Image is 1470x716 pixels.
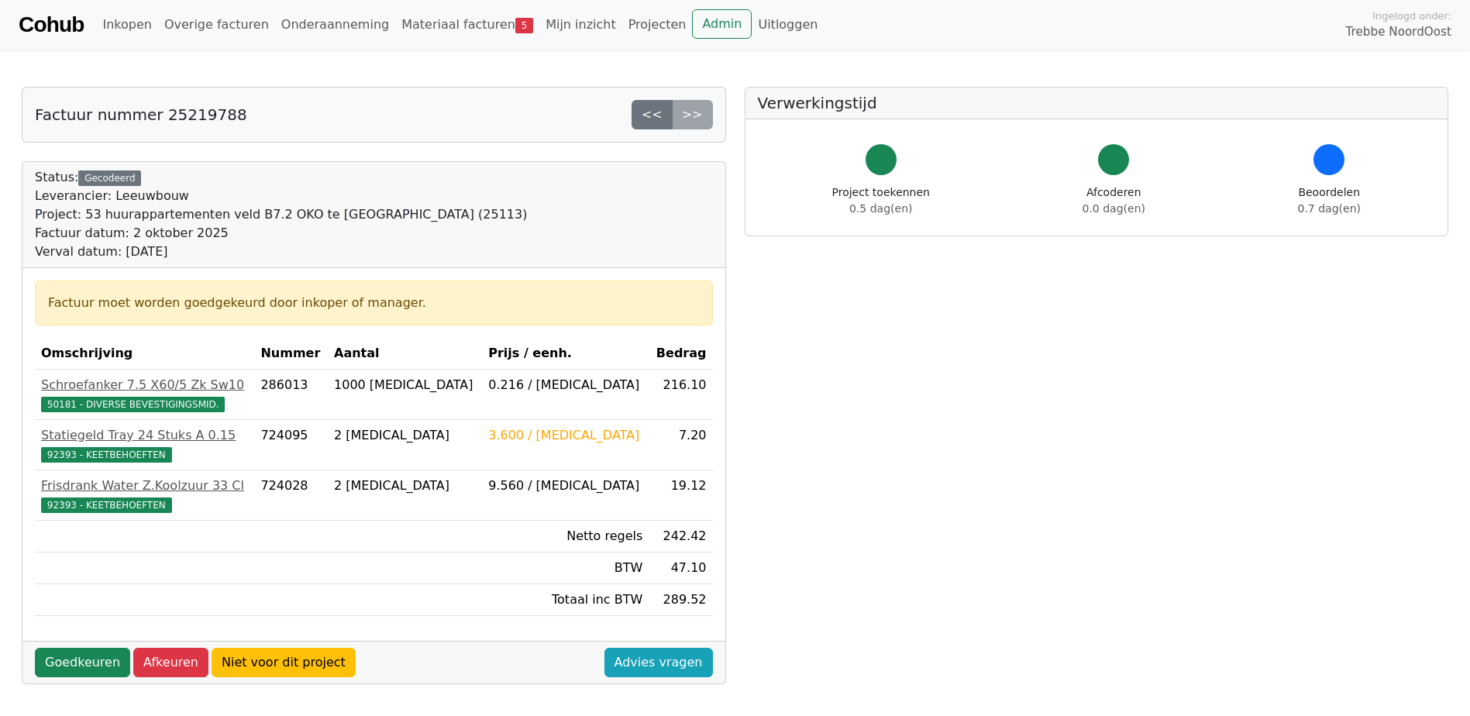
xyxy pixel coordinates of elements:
div: Schroefanker 7.5 X60/5 Zk Sw10 [41,376,248,394]
a: Mijn inzicht [539,9,622,40]
h5: Factuur nummer 25219788 [35,105,247,124]
a: Statiegeld Tray 24 Stuks A 0.1592393 - KEETBEHOEFTEN [41,426,248,463]
div: Project toekennen [832,184,930,217]
span: 50181 - DIVERSE BEVESTIGINGSMID. [41,397,225,412]
div: Leverancier: Leeuwbouw [35,187,527,205]
div: Factuur datum: 2 oktober 2025 [35,224,527,243]
a: Niet voor dit project [212,648,356,677]
td: 7.20 [649,420,712,470]
div: Frisdrank Water Z.Koolzuur 33 Cl [41,477,248,495]
a: Inkopen [96,9,157,40]
span: 5 [515,18,533,33]
td: Netto regels [482,521,649,552]
a: Cohub [19,6,84,43]
a: Goedkeuren [35,648,130,677]
th: Prijs / eenh. [482,338,649,370]
a: Overige facturen [158,9,275,40]
div: Beoordelen [1298,184,1361,217]
td: Totaal inc BTW [482,584,649,616]
a: << [632,100,673,129]
div: 2 [MEDICAL_DATA] [334,426,476,445]
td: BTW [482,552,649,584]
a: Projecten [622,9,693,40]
a: Onderaanneming [275,9,395,40]
th: Omschrijving [35,338,254,370]
div: 3.600 / [MEDICAL_DATA] [488,426,642,445]
td: 47.10 [649,552,712,584]
td: 216.10 [649,370,712,420]
span: 0.0 dag(en) [1083,202,1145,215]
h5: Verwerkingstijd [758,94,1436,112]
span: 92393 - KEETBEHOEFTEN [41,447,172,463]
td: 724028 [254,470,328,521]
td: 19.12 [649,470,712,521]
span: Trebbe NoordOost [1346,23,1451,41]
div: Verval datum: [DATE] [35,243,527,261]
td: 289.52 [649,584,712,616]
th: Nummer [254,338,328,370]
a: Frisdrank Water Z.Koolzuur 33 Cl92393 - KEETBEHOEFTEN [41,477,248,514]
div: Factuur moet worden goedgekeurd door inkoper of manager. [48,294,700,312]
a: Advies vragen [604,648,713,677]
div: 1000 [MEDICAL_DATA] [334,376,476,394]
td: 724095 [254,420,328,470]
td: 286013 [254,370,328,420]
div: Gecodeerd [78,170,141,186]
a: Afkeuren [133,648,208,677]
a: Admin [692,9,752,39]
span: Ingelogd onder: [1372,9,1451,23]
div: Status: [35,168,527,261]
div: Statiegeld Tray 24 Stuks A 0.15 [41,426,248,445]
span: 0.5 dag(en) [849,202,912,215]
td: 242.42 [649,521,712,552]
span: 92393 - KEETBEHOEFTEN [41,497,172,513]
a: Materiaal facturen5 [395,9,539,40]
a: Schroefanker 7.5 X60/5 Zk Sw1050181 - DIVERSE BEVESTIGINGSMID. [41,376,248,413]
th: Bedrag [649,338,712,370]
div: 2 [MEDICAL_DATA] [334,477,476,495]
div: Project: 53 huurappartementen veld B7.2 OKO te [GEOGRAPHIC_DATA] (25113) [35,205,527,224]
div: Afcoderen [1083,184,1145,217]
div: 0.216 / [MEDICAL_DATA] [488,376,642,394]
div: 9.560 / [MEDICAL_DATA] [488,477,642,495]
th: Aantal [328,338,482,370]
a: Uitloggen [752,9,824,40]
span: 0.7 dag(en) [1298,202,1361,215]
